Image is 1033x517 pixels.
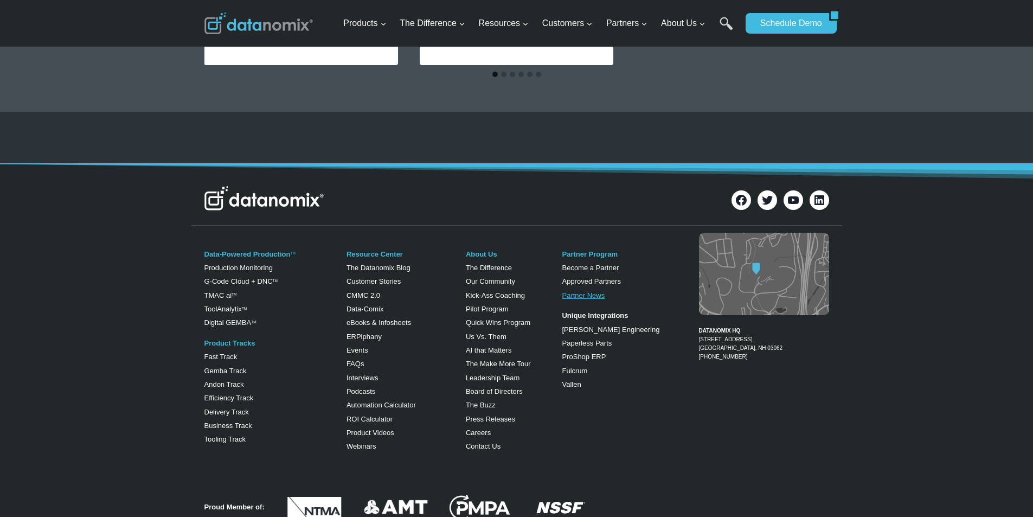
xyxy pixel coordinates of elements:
a: Interviews [347,374,378,382]
sup: TM [232,292,236,296]
a: Data-Powered Production [204,250,291,258]
a: AI that Matters [466,346,512,354]
a: Us Vs. Them [466,333,506,341]
a: Partner News [562,291,605,299]
a: Leadership Team [466,374,520,382]
a: Resource Center [347,250,403,258]
a: Efficiency Track [204,394,254,402]
a: Careers [466,429,491,437]
a: ROI Calculator [347,415,393,423]
a: Product Tracks [204,339,255,347]
a: Schedule Demo [746,13,829,34]
a: ERPiphany [347,333,382,341]
a: The Difference [466,264,512,272]
a: Production Monitoring [204,264,273,272]
button: Go to slide 6 [536,72,541,77]
a: Gemba Track [204,367,247,375]
a: Tooling Track [204,435,246,443]
a: [PERSON_NAME] Engineering [562,325,659,334]
nav: Primary Navigation [339,6,740,41]
ul: Select a slide to show [204,70,829,79]
a: The Datanomix Blog [347,264,410,272]
span: Customers [542,16,593,30]
img: Datanomix map image [699,233,829,315]
strong: Unique Integrations [562,311,628,320]
a: TMAC aiTM [204,291,237,299]
a: Product Videos [347,429,394,437]
a: Automation Calculator [347,401,416,409]
a: G-Code Cloud + DNCTM [204,277,278,285]
img: Datanomix [204,12,313,34]
a: Podcasts [347,387,375,395]
span: Products [343,16,386,30]
a: eBooks & Infosheets [347,318,411,327]
strong: DATANOMIX HQ [699,328,741,334]
a: TM [290,251,295,255]
a: Approved Partners [562,277,620,285]
button: Go to slide 1 [492,72,498,77]
a: Contact Us [466,442,501,450]
a: Data-Comix [347,305,384,313]
a: Andon Track [204,380,244,388]
a: Customer Stories [347,277,401,285]
a: [STREET_ADDRESS][GEOGRAPHIC_DATA], NH 03062 [699,336,783,351]
sup: TM [273,279,278,283]
a: Business Track [204,422,252,430]
button: Go to slide 4 [518,72,524,77]
a: Partner Program [562,250,618,258]
sup: TM [251,320,256,324]
a: Fast Track [204,353,238,361]
a: Press Releases [466,415,515,423]
a: Search [720,17,733,41]
a: Board of Directors [466,387,523,395]
a: Paperless Parts [562,339,612,347]
a: Kick-Ass Coaching [466,291,525,299]
a: ToolAnalytix [204,305,242,313]
a: Events [347,346,368,354]
img: Datanomix Logo [204,186,324,210]
a: Quick Wins Program [466,318,530,327]
a: FAQs [347,360,364,368]
a: CMMC 2.0 [347,291,380,299]
a: ProShop ERP [562,353,606,361]
figcaption: [PHONE_NUMBER] [699,318,829,361]
a: Digital GEMBATM [204,318,256,327]
span: About Us [661,16,705,30]
span: The Difference [400,16,465,30]
a: Pilot Program [466,305,509,313]
a: Webinars [347,442,376,450]
button: Go to slide 3 [510,72,515,77]
a: Become a Partner [562,264,619,272]
a: Vallen [562,380,581,388]
button: Go to slide 2 [501,72,506,77]
a: TM [242,307,247,310]
a: Delivery Track [204,408,249,416]
strong: Proud Member of: [204,503,265,511]
a: About Us [466,250,497,258]
a: Our Community [466,277,515,285]
a: The Buzz [466,401,496,409]
span: Partners [606,16,647,30]
button: Go to slide 5 [527,72,532,77]
span: Resources [479,16,529,30]
a: The Make More Tour [466,360,531,368]
a: Fulcrum [562,367,587,375]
